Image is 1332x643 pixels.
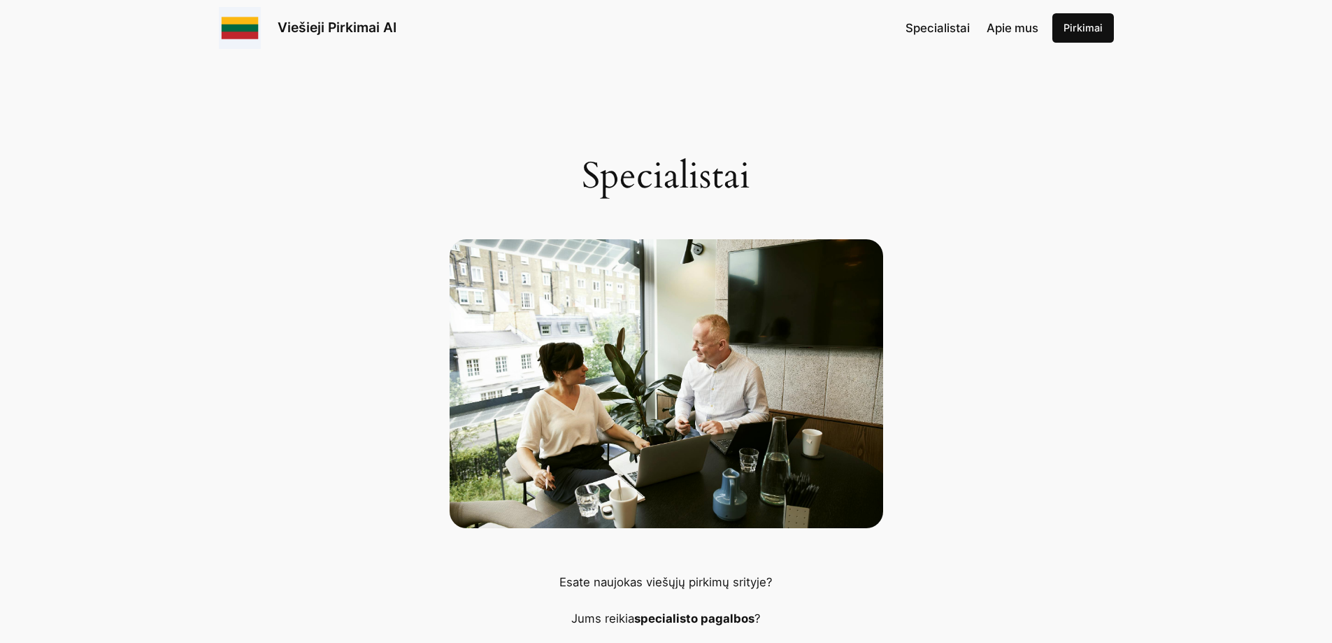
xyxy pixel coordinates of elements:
[219,7,261,49] img: Viešieji pirkimai logo
[987,19,1038,37] a: Apie mus
[450,239,883,528] : man and woman discussing and sharing ideas
[905,21,970,35] span: Specialistai
[450,573,883,628] p: Esate naujokas viešųjų pirkimų srityje? Jums reikia ?
[278,19,396,36] a: Viešieji Pirkimai AI
[450,155,883,197] h1: Specialistai
[987,21,1038,35] span: Apie mus
[1052,13,1114,43] a: Pirkimai
[905,19,970,37] a: Specialistai
[634,612,754,626] strong: specialisto pagalbos
[905,19,1038,37] nav: Navigation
